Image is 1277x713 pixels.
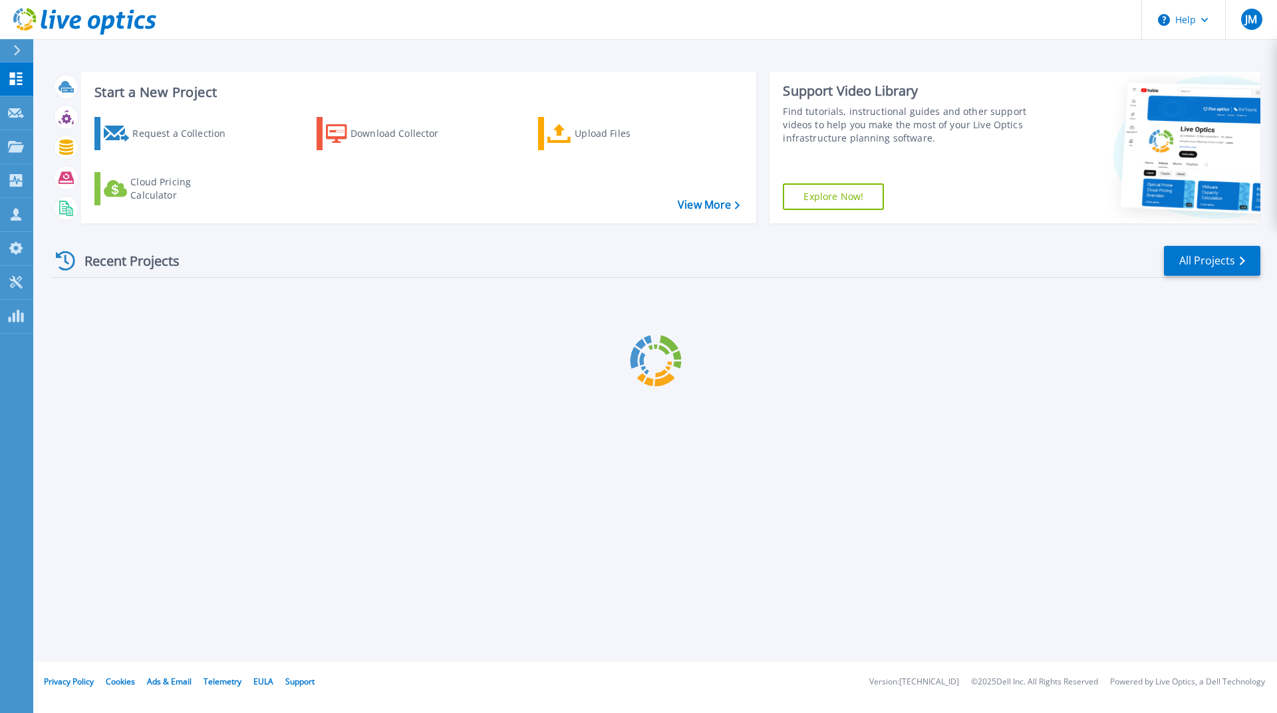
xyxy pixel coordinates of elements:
[1164,246,1260,276] a: All Projects
[51,245,198,277] div: Recent Projects
[147,676,192,687] a: Ads & Email
[783,183,884,210] a: Explore Now!
[94,85,740,100] h3: Start a New Project
[44,676,94,687] a: Privacy Policy
[94,172,243,205] a: Cloud Pricing Calculator
[204,676,241,687] a: Telemetry
[132,120,239,147] div: Request a Collection
[106,676,135,687] a: Cookies
[783,82,1033,100] div: Support Video Library
[538,117,686,150] a: Upload Files
[575,120,681,147] div: Upload Files
[783,105,1033,145] div: Find tutorials, instructional guides and other support videos to help you make the most of your L...
[317,117,465,150] a: Download Collector
[1245,14,1257,25] span: JM
[678,199,740,211] a: View More
[1110,678,1265,686] li: Powered by Live Optics, a Dell Technology
[253,676,273,687] a: EULA
[130,175,237,202] div: Cloud Pricing Calculator
[971,678,1098,686] li: © 2025 Dell Inc. All Rights Reserved
[869,678,959,686] li: Version: [TECHNICAL_ID]
[285,676,315,687] a: Support
[351,120,457,147] div: Download Collector
[94,117,243,150] a: Request a Collection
